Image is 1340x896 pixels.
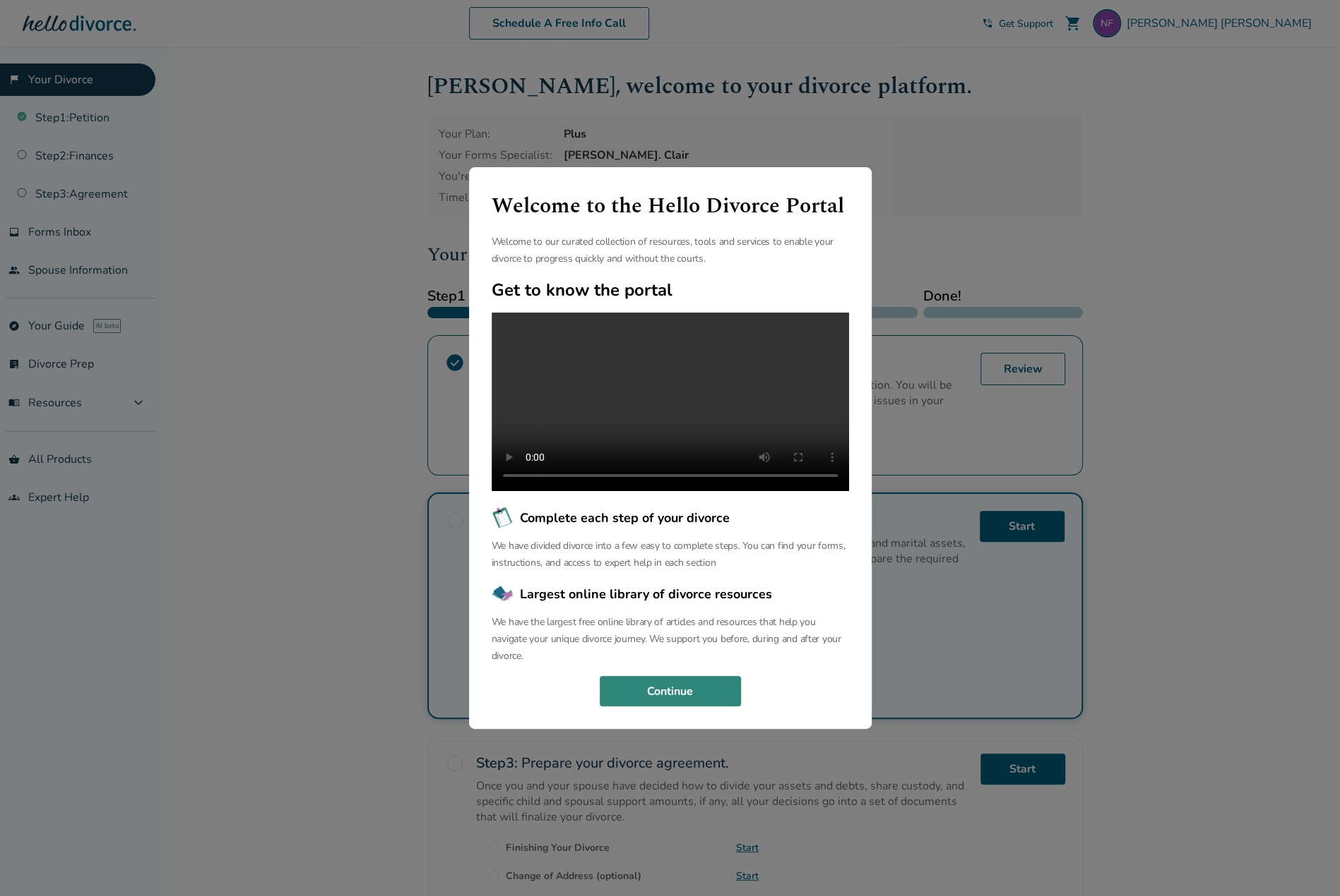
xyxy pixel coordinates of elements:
[600,676,741,707] button: Continue
[520,509,730,527] span: Complete each step of your divorce
[492,507,514,529] img: Complete each step of your divorce
[492,614,849,665] p: We have the largest free online library of articles and resources that help you navigate your uni...
[492,234,849,267] p: Welcome to our curated collection of resources, tools and services to enable your divorce to prog...
[492,190,849,222] h1: Welcome to the Hello Divorce Portal
[492,279,849,301] h2: Get to know the portal
[492,538,849,571] p: We have divided divorce into a few easy to complete steps. You can find your forms, instructions,...
[520,585,772,603] span: Largest online library of divorce resources
[492,583,514,605] img: Largest online library of divorce resources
